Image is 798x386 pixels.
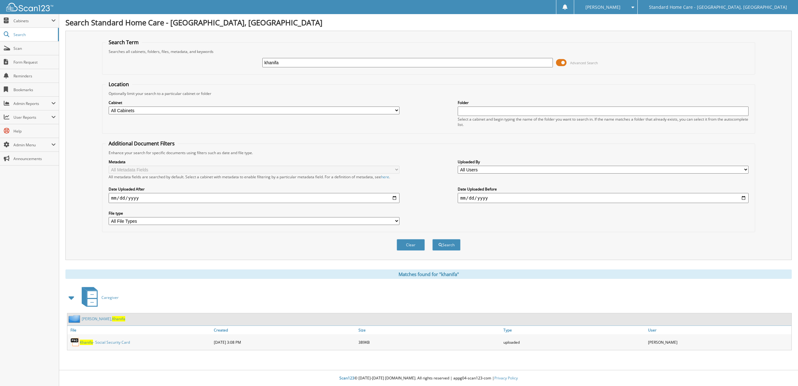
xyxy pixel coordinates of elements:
span: Scan [13,46,56,51]
legend: Search Term [106,39,142,46]
div: Enhance your search for specific documents using filters such as date and file type. [106,150,752,155]
img: PNG.png [70,337,80,347]
a: [PERSON_NAME],Khanifa [82,316,125,321]
label: Metadata [109,159,399,164]
button: Search [432,239,461,251]
label: File type [109,211,399,216]
span: Form Request [13,60,56,65]
div: Searches all cabinets, folders, files, metadata, and keywords [106,49,752,54]
input: end [458,193,749,203]
a: Created [212,326,357,334]
span: Search [13,32,55,37]
span: Advanced Search [570,60,598,65]
div: [PERSON_NAME] [646,336,791,348]
a: Type [502,326,647,334]
a: Privacy Policy [494,375,518,381]
span: Announcements [13,156,56,161]
span: Bookmarks [13,87,56,92]
span: Cabinets [13,18,51,23]
legend: Location [106,81,132,88]
div: uploaded [502,336,647,348]
div: Select a cabinet and begin typing the name of the folder you want to search in. If the name match... [458,117,749,127]
span: Reminders [13,73,56,79]
span: Khanifa [80,340,93,345]
span: Caregiver [101,295,119,300]
div: Optionally limit your search to a particular cabinet or folder [106,91,752,96]
h1: Search Standard Home Care - [GEOGRAPHIC_DATA], [GEOGRAPHIC_DATA] [65,17,792,28]
span: User Reports [13,115,51,120]
div: 389KB [357,336,502,348]
input: start [109,193,399,203]
a: User [646,326,791,334]
span: Standard Home Care - [GEOGRAPHIC_DATA], [GEOGRAPHIC_DATA] [649,5,787,9]
div: © [DATE]-[DATE] [DOMAIN_NAME]. All rights reserved | appg04-scan123-com | [59,371,798,386]
div: All metadata fields are searched by default. Select a cabinet with metadata to enable filtering b... [109,174,399,180]
span: Khanifa [112,316,125,321]
a: File [67,326,212,334]
label: Date Uploaded After [109,186,399,192]
span: Admin Reports [13,101,51,106]
a: here [381,174,389,180]
img: scan123-logo-white.svg [6,3,53,11]
label: Uploaded By [458,159,749,164]
label: Folder [458,100,749,105]
a: Caregiver [78,285,119,310]
label: Cabinet [109,100,399,105]
label: Date Uploaded Before [458,186,749,192]
button: Clear [397,239,425,251]
span: Scan123 [339,375,354,381]
a: Size [357,326,502,334]
span: Admin Menu [13,142,51,148]
div: Matches found for "khanifa" [65,269,792,279]
span: [PERSON_NAME] [585,5,620,9]
div: [DATE] 3:08 PM [212,336,357,348]
legend: Additional Document Filters [106,140,178,147]
span: Help [13,128,56,134]
a: Khanifa- Social Security Card [80,340,130,345]
img: folder2.png [69,315,82,323]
